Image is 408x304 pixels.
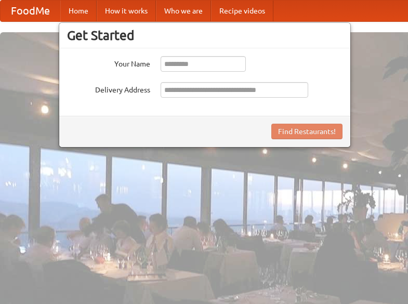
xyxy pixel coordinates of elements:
[97,1,156,21] a: How it works
[211,1,273,21] a: Recipe videos
[67,56,150,69] label: Your Name
[67,82,150,95] label: Delivery Address
[60,1,97,21] a: Home
[156,1,211,21] a: Who we are
[67,28,343,43] h3: Get Started
[271,124,343,139] button: Find Restaurants!
[1,1,60,21] a: FoodMe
